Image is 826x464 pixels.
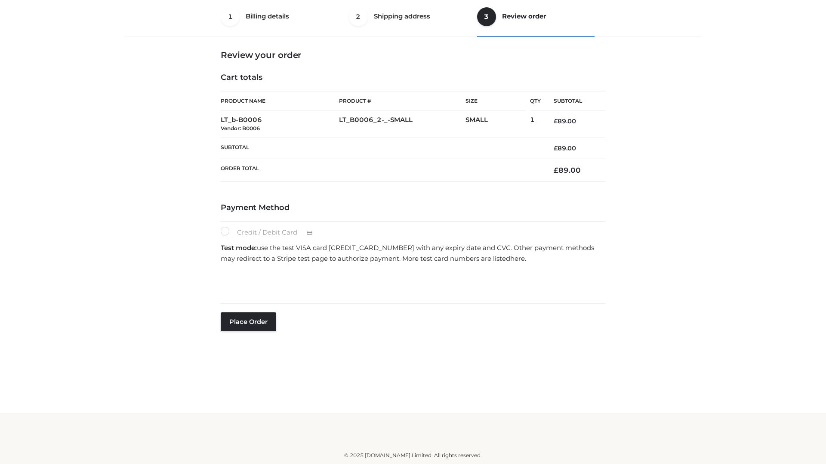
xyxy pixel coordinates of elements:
span: £ [554,166,558,174]
img: Credit / Debit Card [302,228,317,238]
th: Subtotal [541,92,605,111]
th: Order Total [221,159,541,182]
td: 1 [530,111,541,138]
bdi: 89.00 [554,144,576,152]
h3: Review your order [221,50,605,60]
h4: Cart totals [221,73,605,82]
a: here [510,254,525,263]
th: Product # [339,91,465,111]
span: £ [554,144,558,152]
th: Subtotal [221,137,541,159]
small: Vendor: B0006 [221,125,260,131]
td: LT_B0006_2-_-SMALL [339,111,465,138]
button: Place order [221,312,276,331]
strong: Test mode: [221,244,257,252]
label: Credit / Debit Card [221,227,322,238]
iframe: Secure payment input frame [219,267,604,298]
h4: Payment Method [221,203,605,213]
div: © 2025 [DOMAIN_NAME] Limited. All rights reserved. [128,451,698,460]
bdi: 89.00 [554,117,576,125]
p: use the test VISA card [CREDIT_CARD_NUMBER] with any expiry date and CVC. Other payment methods m... [221,242,605,264]
th: Qty [530,91,541,111]
bdi: 89.00 [554,166,581,174]
td: SMALL [465,111,530,138]
th: Product Name [221,91,339,111]
td: LT_b-B0006 [221,111,339,138]
span: £ [554,117,558,125]
th: Size [465,92,526,111]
